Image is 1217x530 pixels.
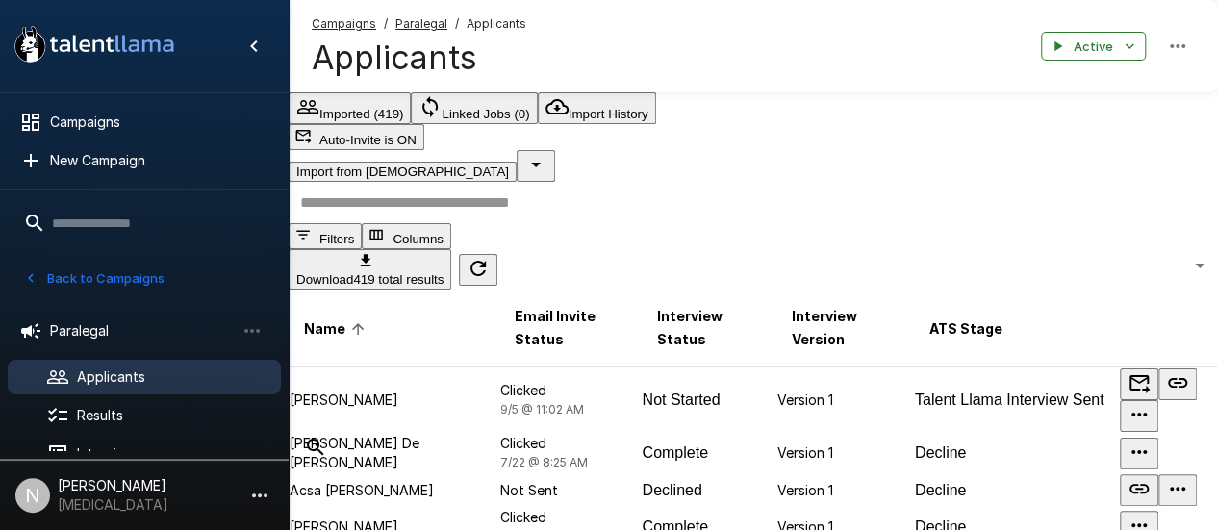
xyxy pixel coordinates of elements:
span: Decline [915,444,966,461]
span: 7/22 @ 8:25 AM [500,455,588,469]
p: Clicked [500,434,641,453]
p: Not Sent [500,481,641,500]
span: Send Invitation [1120,381,1158,397]
button: Columns [362,223,451,249]
h4: Applicants [312,38,526,78]
span: Interview Status [656,305,760,351]
p: [PERSON_NAME] De [PERSON_NAME] [290,434,498,472]
u: Campaigns [312,16,376,31]
button: Download419 total results [289,249,451,290]
p: Version 1 [777,391,913,410]
button: Updated Today - 2:10 PM [459,254,497,286]
span: / [455,14,459,34]
span: Talent Llama Interview Sent [915,391,1104,408]
button: Imported (419) [289,92,411,124]
span: Name [304,317,370,341]
button: Import from [DEMOGRAPHIC_DATA] [289,162,517,182]
button: Auto-Invite is ON [289,124,424,150]
button: Linked Jobs (0) [411,92,537,124]
span: 9/5 @ 11:02 AM [500,402,584,416]
button: Filters [289,223,362,249]
span: Email Invite Status [515,305,626,351]
p: [PERSON_NAME] [290,391,498,410]
u: Paralegal [395,16,447,31]
p: Clicked [500,381,641,400]
p: Version 1 [777,481,913,500]
span: ATS Stage [929,317,1002,341]
button: Active [1041,32,1146,62]
span: Copy Interview Link [1158,381,1197,397]
span: Declined [642,482,701,498]
span: Applicants [467,14,526,34]
p: Acsa [PERSON_NAME] [290,481,498,500]
p: Clicked [500,508,641,527]
p: Version 1 [777,443,913,463]
span: Interview Version [792,305,899,351]
span: Decline [915,482,966,498]
button: Import History [538,92,656,124]
span: / [384,14,388,34]
span: Not Started [642,391,720,408]
span: Complete [642,444,707,461]
span: Copy Interview Link [1120,487,1158,503]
